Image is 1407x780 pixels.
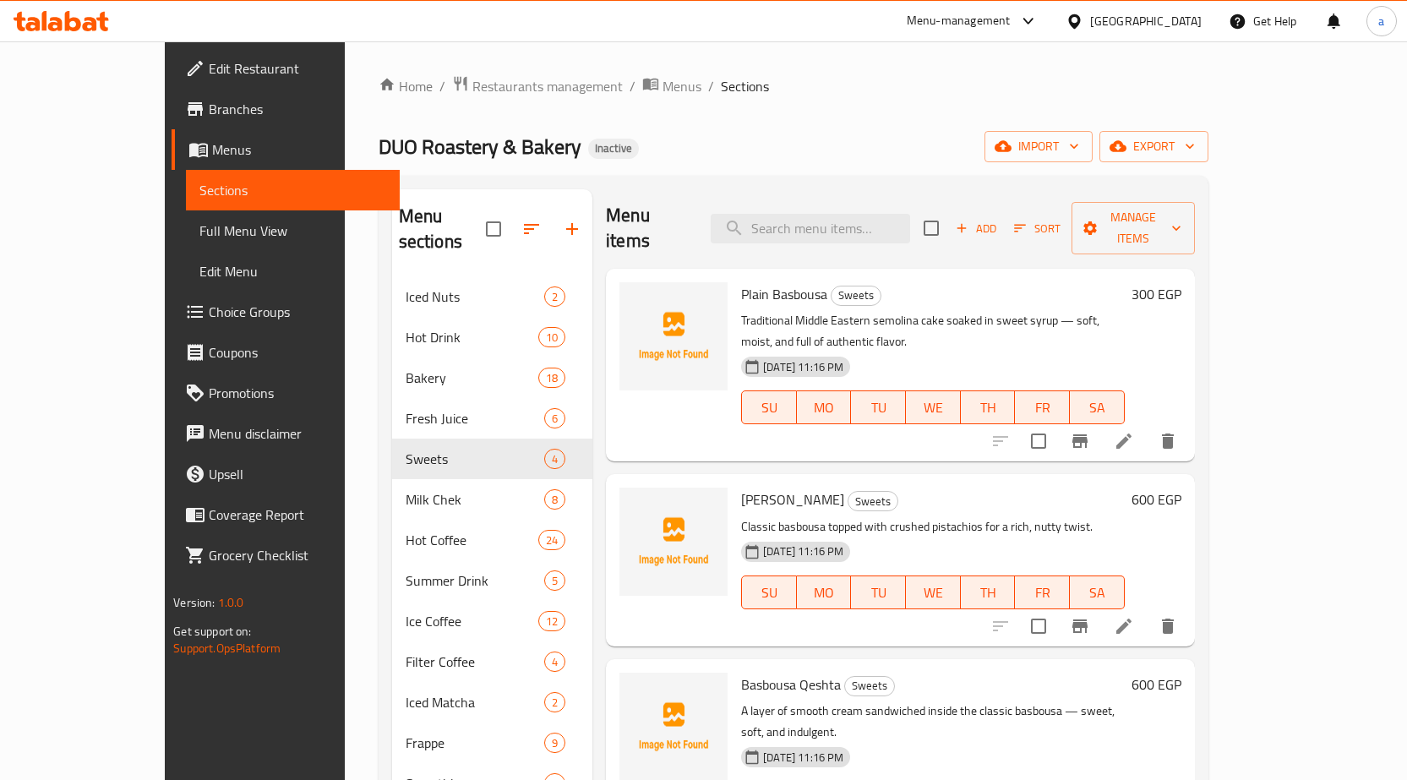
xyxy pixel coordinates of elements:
span: FR [1022,581,1063,605]
button: Manage items [1072,202,1195,254]
span: Filter Coffee [406,652,544,672]
span: [DATE] 11:16 PM [756,359,850,375]
span: Add [953,219,999,238]
button: FR [1015,575,1070,609]
span: Get support on: [173,620,251,642]
img: Pistachio Basbousa [619,488,728,596]
button: FR [1015,390,1070,424]
button: SA [1070,575,1125,609]
span: Frappe [406,733,544,753]
div: items [544,286,565,307]
span: SU [749,581,790,605]
span: Menu disclaimer [209,423,386,444]
span: a [1378,12,1384,30]
span: Sweets [845,676,894,695]
span: SA [1077,395,1118,420]
a: Edit menu item [1114,431,1134,451]
h2: Menu sections [399,204,486,254]
span: 4 [545,654,564,670]
button: WE [906,390,961,424]
a: Choice Groups [172,292,400,332]
a: Menus [172,129,400,170]
span: Version: [173,592,215,614]
span: [DATE] 11:16 PM [756,543,850,559]
button: Branch-specific-item [1060,606,1100,646]
span: DUO Roastery & Bakery [379,128,581,166]
span: Menus [212,139,386,160]
div: Hot Drink10 [392,317,592,357]
a: Edit Menu [186,251,400,292]
p: Traditional Middle Eastern semolina cake soaked in sweet syrup — soft, moist, and full of authent... [741,310,1124,352]
div: Milk Chek8 [392,479,592,520]
div: Inactive [588,139,639,159]
li: / [630,76,635,96]
span: TH [968,395,1009,420]
div: Sweets [831,286,881,306]
a: Sections [186,170,400,210]
h6: 600 EGP [1132,488,1181,511]
a: Home [379,76,433,96]
div: items [538,611,565,631]
div: Hot Coffee [406,530,538,550]
span: WE [913,395,954,420]
button: Add [949,215,1003,242]
span: TU [858,395,899,420]
span: Inactive [588,141,639,155]
button: SA [1070,390,1125,424]
span: Iced Nuts [406,286,544,307]
span: Bakery [406,368,538,388]
span: MO [804,581,845,605]
span: Summer Drink [406,570,544,591]
span: Menus [663,76,701,96]
div: Bakery18 [392,357,592,398]
div: Iced Nuts2 [392,276,592,317]
span: 5 [545,573,564,589]
span: Select to update [1021,608,1056,644]
span: Choice Groups [209,302,386,322]
a: Edit Restaurant [172,48,400,89]
span: Branches [209,99,386,119]
span: Sort [1014,219,1061,238]
button: Add section [552,209,592,249]
nav: breadcrumb [379,75,1208,97]
button: WE [906,575,961,609]
span: Manage items [1085,207,1181,249]
button: TH [961,575,1016,609]
a: Branches [172,89,400,129]
span: 9 [545,735,564,751]
a: Menus [642,75,701,97]
span: Add item [949,215,1003,242]
span: 10 [539,330,564,346]
span: Sweets [848,492,897,511]
span: Sweets [406,449,544,469]
a: Coverage Report [172,494,400,535]
a: Menu disclaimer [172,413,400,454]
div: Frappe9 [392,723,592,763]
a: Promotions [172,373,400,413]
div: Hot Drink [406,327,538,347]
div: items [544,449,565,469]
span: Sections [199,180,386,200]
a: Grocery Checklist [172,535,400,575]
img: Plain Basbousa [619,282,728,390]
button: Branch-specific-item [1060,421,1100,461]
span: 1.0.0 [218,592,244,614]
div: Milk Chek [406,489,544,510]
button: TU [851,575,906,609]
button: delete [1148,606,1188,646]
span: Plain Basbousa [741,281,827,307]
p: Classic basbousa topped with crushed pistachios for a rich, nutty twist. [741,516,1124,537]
span: TU [858,581,899,605]
button: Sort [1010,215,1065,242]
input: search [711,214,910,243]
a: Restaurants management [452,75,623,97]
h6: 300 EGP [1132,282,1181,306]
span: Grocery Checklist [209,545,386,565]
span: import [998,136,1079,157]
a: Coupons [172,332,400,373]
span: 6 [545,411,564,427]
